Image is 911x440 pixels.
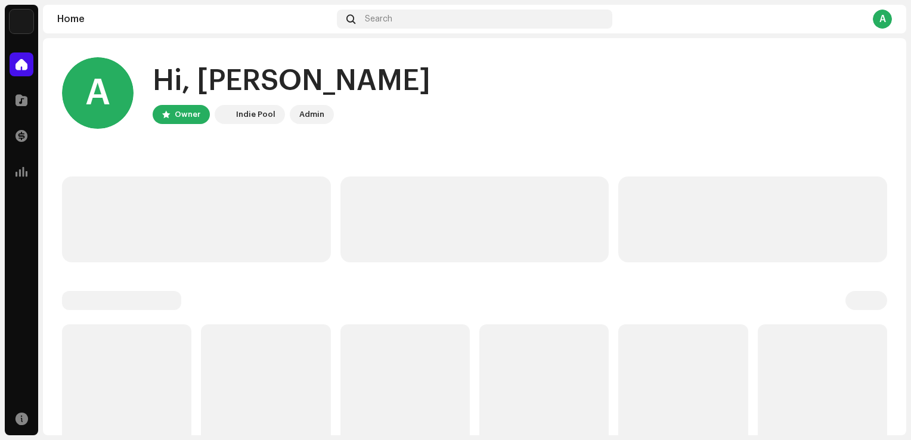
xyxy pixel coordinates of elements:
[873,10,892,29] div: A
[62,57,134,129] div: A
[175,107,200,122] div: Owner
[299,107,324,122] div: Admin
[10,10,33,33] img: 190830b2-3b53-4b0d-992c-d3620458de1d
[217,107,231,122] img: 190830b2-3b53-4b0d-992c-d3620458de1d
[57,14,332,24] div: Home
[365,14,392,24] span: Search
[236,107,275,122] div: Indie Pool
[153,62,430,100] div: Hi, [PERSON_NAME]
